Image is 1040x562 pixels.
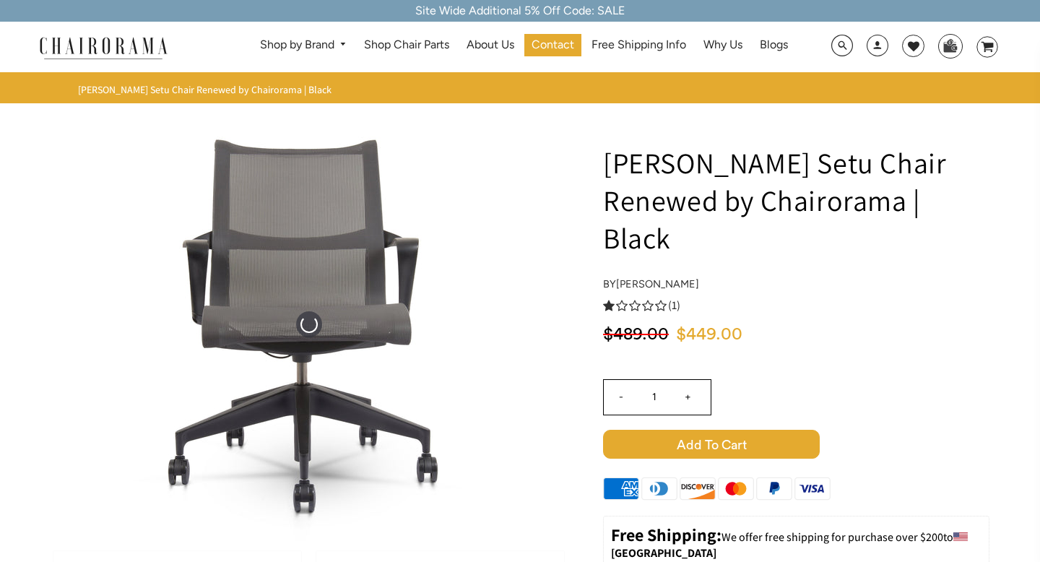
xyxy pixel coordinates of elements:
[670,380,705,415] input: +
[603,298,989,313] a: 1.0 rating (1 votes)
[532,38,574,53] span: Contact
[611,545,716,561] strong: [GEOGRAPHIC_DATA]
[760,38,788,53] span: Blogs
[721,529,943,545] span: We offer free shipping for purchase over $200
[604,380,638,415] input: -
[467,38,514,53] span: About Us
[696,34,750,56] a: Why Us
[603,430,820,459] span: Add to Cart
[237,34,811,61] nav: DesktopNavigation
[611,524,981,561] p: to
[459,34,521,56] a: About Us
[703,38,742,53] span: Why Us
[253,34,355,56] a: Shop by Brand
[92,316,526,331] a: Herman Miller Setu Chair Renewed by Chairorama | Black - chairorama
[753,34,795,56] a: Blogs
[603,430,989,459] button: Add to Cart
[364,38,449,53] span: Shop Chair Parts
[31,35,175,60] img: chairorama
[939,35,961,56] img: WhatsApp_Image_2024-07-12_at_16.23.01.webp
[611,523,721,546] strong: Free Shipping:
[357,34,456,56] a: Shop Chair Parts
[78,83,337,96] nav: breadcrumbs
[78,83,331,96] span: [PERSON_NAME] Setu Chair Renewed by Chairorama | Black
[616,277,699,290] a: [PERSON_NAME]
[603,144,989,256] h1: [PERSON_NAME] Setu Chair Renewed by Chairorama | Black
[584,34,693,56] a: Free Shipping Info
[603,278,989,290] h4: by
[668,298,680,314] span: (1)
[603,326,669,343] span: $489.00
[676,326,742,343] span: $449.00
[591,38,686,53] span: Free Shipping Info
[524,34,581,56] a: Contact
[92,108,526,541] img: Herman Miller Setu Chair Renewed by Chairorama | Black - chairorama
